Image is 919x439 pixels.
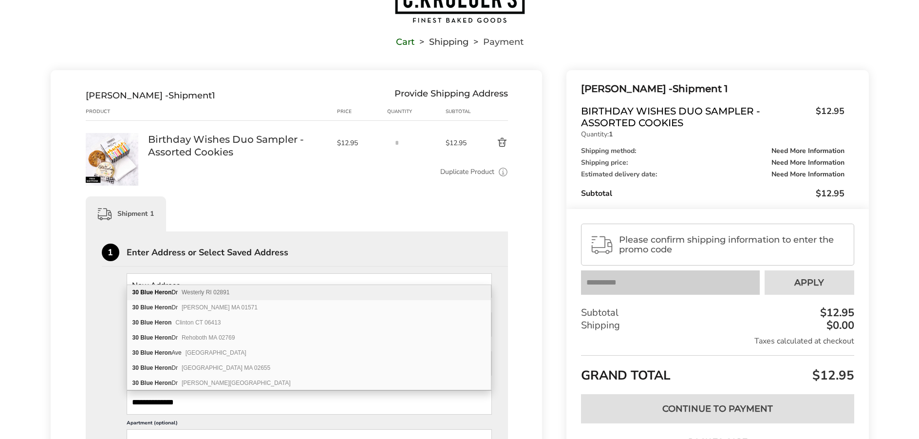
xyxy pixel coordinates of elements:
[581,159,844,166] div: Shipping price:
[127,300,491,315] div: 30 Blue Heron Dr
[212,90,215,101] span: 1
[771,148,844,154] span: Need More Information
[140,304,171,311] b: Blue Heron
[810,367,854,384] span: $12.95
[446,138,474,148] span: $12.95
[127,345,491,361] div: 30 Blue Heron Ave
[127,273,492,298] input: State
[182,380,291,386] span: [PERSON_NAME][GEOGRAPHIC_DATA]
[396,38,414,45] a: Cart
[474,137,508,149] button: Delete product
[440,167,494,177] a: Duplicate Product
[581,105,810,129] span: Birthday Wishes Duo Sampler - Assorted Cookies
[816,188,844,199] span: $12.95
[581,188,844,199] div: Subtotal
[132,334,139,341] b: 30
[140,364,171,371] b: Blue Heron
[182,304,258,311] span: [PERSON_NAME] MA 01571
[127,361,491,376] div: 30 Blue Heron Dr
[337,138,383,148] span: $12.95
[86,196,166,231] div: Shipment 1
[182,289,230,296] span: Westerly RI 02891
[175,319,221,326] span: Clinton CT 06413
[581,306,854,319] div: Subtotal
[581,105,844,129] a: Birthday Wishes Duo Sampler - Assorted Cookies$12.95
[127,376,491,390] div: 30 Blue Heron Dr
[609,130,613,139] strong: 1
[132,364,139,371] b: 30
[581,83,673,95] span: [PERSON_NAME] -
[127,248,508,257] div: Enter Address or Select Saved Address
[132,349,139,356] b: 30
[140,334,171,341] b: Blue Heron
[132,319,139,326] b: 30
[127,390,492,415] input: Delivery Address
[86,108,148,115] div: Product
[581,171,844,178] div: Estimated delivery date:
[394,90,508,101] div: Provide Shipping Address
[581,355,854,387] div: GRAND TOTAL
[102,244,119,261] div: 1
[619,235,845,254] span: Please confirm shipping information to enter the promo code
[387,108,446,115] div: Quantity
[186,349,246,356] span: [GEOGRAPHIC_DATA]
[132,289,139,296] b: 30
[771,171,844,178] span: Need More Information
[483,38,524,45] span: Payment
[148,133,327,158] a: Birthday Wishes Duo Sampler - Assorted Cookies
[811,105,844,126] span: $12.95
[446,108,474,115] div: Subtotal
[127,285,491,300] div: 30 Blue Heron Dr
[337,108,388,115] div: Price
[414,38,469,45] li: Shipping
[771,159,844,166] span: Need More Information
[581,394,854,423] button: Continue to Payment
[824,320,854,331] div: $0.00
[581,319,854,332] div: Shipping
[140,289,171,296] b: Blue Heron
[765,270,854,295] button: Apply
[581,131,844,138] p: Quantity:
[140,319,171,326] b: Blue Heron
[387,133,407,153] input: Quantity input
[132,304,139,311] b: 30
[86,90,169,101] span: [PERSON_NAME] -
[86,90,215,101] div: Shipment
[182,334,235,341] span: Rehoboth MA 02769
[182,364,270,371] span: [GEOGRAPHIC_DATA] MA 02655
[581,336,854,346] div: Taxes calculated at checkout
[581,148,844,154] div: Shipping method:
[581,81,844,97] div: Shipment 1
[818,307,854,318] div: $12.95
[127,330,491,345] div: 30 Blue Heron Dr
[132,380,139,386] b: 30
[140,380,171,386] b: Blue Heron
[86,133,138,142] a: Birthday Wishes Duo Sampler - Assorted Cookies
[127,315,491,330] div: 30 Blue Heron
[86,133,138,186] img: Birthday Wishes Duo Sampler - Assorted Cookies
[794,278,824,287] span: Apply
[127,420,492,429] label: Apartment (optional)
[140,349,171,356] b: Blue Heron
